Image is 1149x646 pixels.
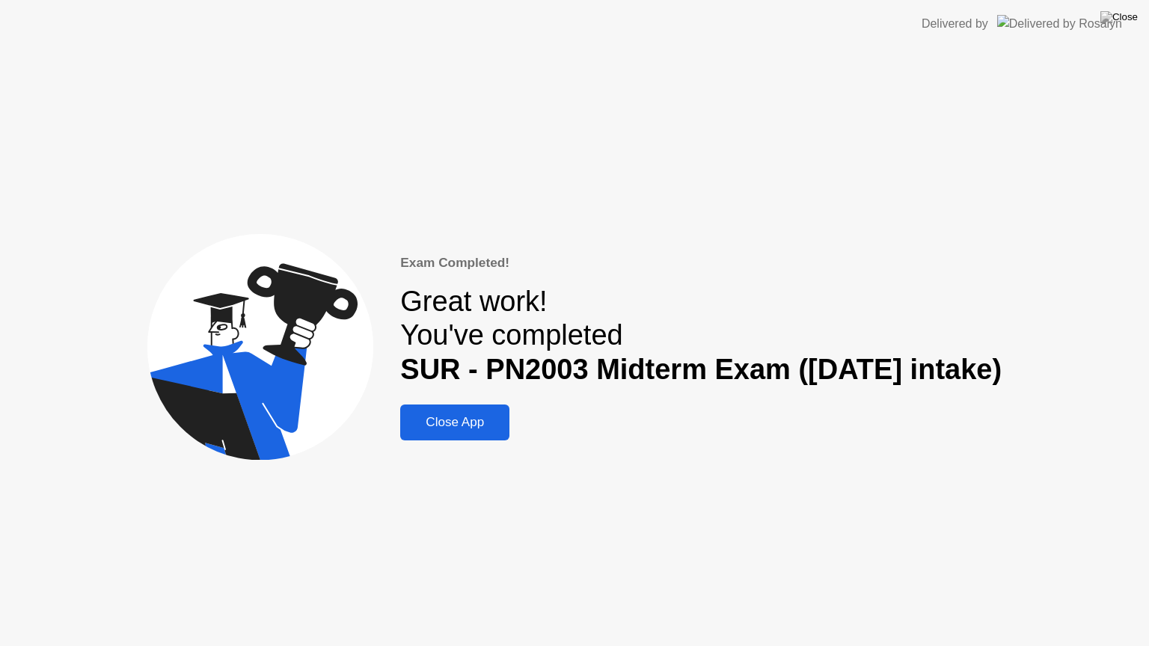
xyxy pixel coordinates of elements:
img: Close [1100,11,1138,23]
b: SUR - PN2003 Midterm Exam ([DATE] intake) [400,354,1002,385]
img: Delivered by Rosalyn [997,15,1122,32]
div: Delivered by [922,15,988,33]
button: Close App [400,404,509,440]
div: Close App [405,415,505,430]
div: Exam Completed! [400,253,1002,273]
div: Great work! You've completed [400,285,1002,387]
